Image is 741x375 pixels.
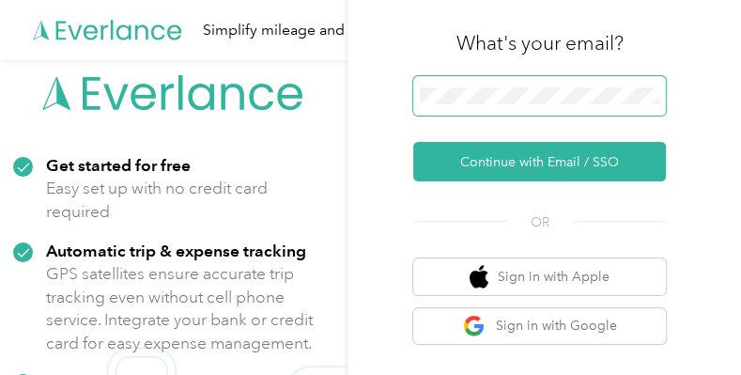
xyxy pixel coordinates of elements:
[46,155,191,175] strong: Get started for free
[413,308,666,345] button: google logoSign in with Google
[46,177,334,223] p: Easy set up with no credit card required
[46,241,306,260] strong: Automatic trip & expense tracking
[203,19,412,42] div: Simplify mileage and expenses
[507,212,573,232] span: OR
[46,262,334,354] p: GPS satellites ensure accurate trip tracking even without cell phone service. Integrate your bank...
[456,30,624,56] h3: What's your email?
[413,258,666,295] button: apple logoSign in with Apple
[413,142,666,181] button: Continue with Email / SSO
[470,265,488,289] img: apple logo
[463,315,486,338] img: google logo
